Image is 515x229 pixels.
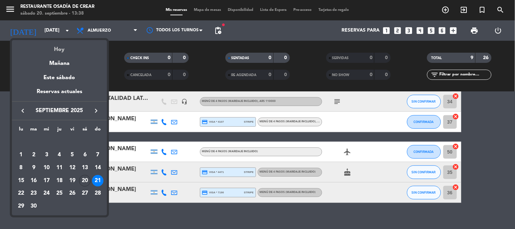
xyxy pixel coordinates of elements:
[15,200,27,213] td: 29 de septiembre de 2025
[67,175,78,187] div: 19
[27,200,40,213] td: 30 de septiembre de 2025
[40,187,53,200] td: 24 de septiembre de 2025
[27,174,40,187] td: 16 de septiembre de 2025
[79,175,91,187] div: 20
[41,188,52,199] div: 24
[92,188,104,199] div: 28
[27,148,40,161] td: 2 de septiembre de 2025
[15,162,27,174] div: 8
[91,187,104,200] td: 28 de septiembre de 2025
[92,175,104,187] div: 21
[12,54,107,68] div: Mañana
[27,125,40,136] th: martes
[91,148,104,161] td: 7 de septiembre de 2025
[27,187,40,200] td: 23 de septiembre de 2025
[15,188,27,199] div: 22
[15,175,27,187] div: 15
[41,162,52,174] div: 10
[15,136,104,149] td: SEP.
[41,149,52,161] div: 3
[15,174,27,187] td: 15 de septiembre de 2025
[90,106,102,115] button: keyboard_arrow_right
[15,148,27,161] td: 1 de septiembre de 2025
[15,200,27,212] div: 29
[12,87,107,101] div: Reservas actuales
[15,187,27,200] td: 22 de septiembre de 2025
[91,125,104,136] th: domingo
[54,188,65,199] div: 25
[92,107,100,115] i: keyboard_arrow_right
[79,187,92,200] td: 27 de septiembre de 2025
[15,149,27,161] div: 1
[12,40,107,54] div: Hoy
[53,125,66,136] th: jueves
[54,162,65,174] div: 11
[67,162,78,174] div: 12
[79,148,92,161] td: 6 de septiembre de 2025
[79,162,91,174] div: 13
[12,68,107,87] div: Este sábado
[92,162,104,174] div: 14
[28,175,40,187] div: 16
[28,200,40,212] div: 30
[41,175,52,187] div: 17
[79,125,92,136] th: sábado
[91,161,104,174] td: 14 de septiembre de 2025
[40,125,53,136] th: miércoles
[40,148,53,161] td: 3 de septiembre de 2025
[66,174,79,187] td: 19 de septiembre de 2025
[66,161,79,174] td: 12 de septiembre de 2025
[54,149,65,161] div: 4
[28,162,40,174] div: 9
[53,187,66,200] td: 25 de septiembre de 2025
[15,125,27,136] th: lunes
[66,187,79,200] td: 26 de septiembre de 2025
[29,106,90,115] span: septiembre 2025
[91,174,104,187] td: 21 de septiembre de 2025
[79,149,91,161] div: 6
[67,188,78,199] div: 26
[67,149,78,161] div: 5
[40,174,53,187] td: 17 de septiembre de 2025
[53,174,66,187] td: 18 de septiembre de 2025
[79,174,92,187] td: 20 de septiembre de 2025
[53,148,66,161] td: 4 de septiembre de 2025
[28,149,40,161] div: 2
[79,188,91,199] div: 27
[27,161,40,174] td: 9 de septiembre de 2025
[15,161,27,174] td: 8 de septiembre de 2025
[92,149,104,161] div: 7
[54,175,65,187] div: 18
[66,148,79,161] td: 5 de septiembre de 2025
[19,107,27,115] i: keyboard_arrow_left
[79,161,92,174] td: 13 de septiembre de 2025
[40,161,53,174] td: 10 de septiembre de 2025
[53,161,66,174] td: 11 de septiembre de 2025
[66,125,79,136] th: viernes
[28,188,40,199] div: 23
[17,106,29,115] button: keyboard_arrow_left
